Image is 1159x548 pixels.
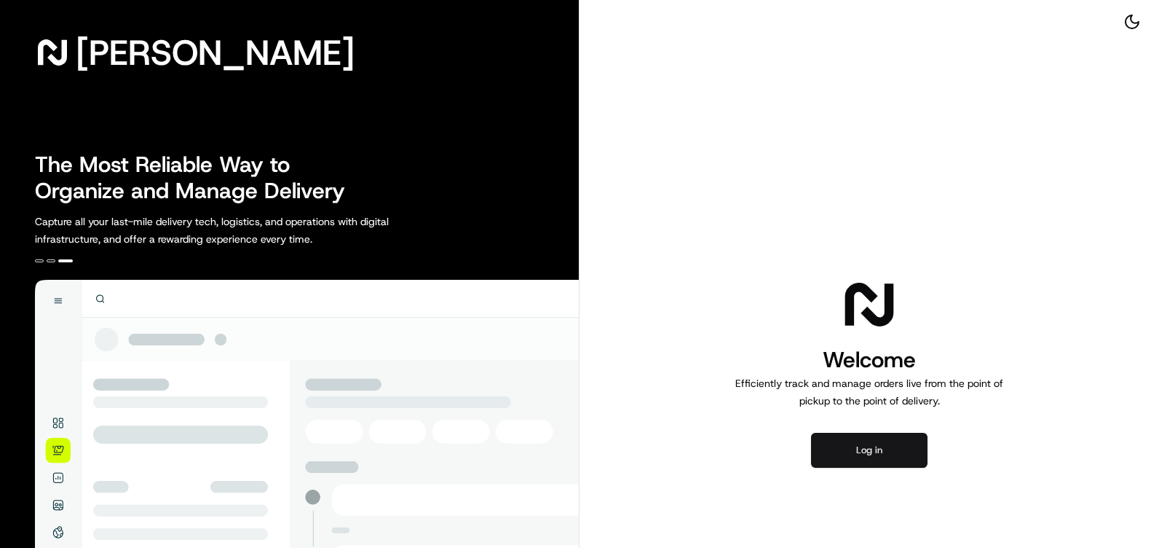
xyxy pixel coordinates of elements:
[76,38,355,67] span: [PERSON_NAME]
[35,213,454,248] p: Capture all your last-mile delivery tech, logistics, and operations with digital infrastructure, ...
[811,433,927,468] button: Log in
[729,375,1009,410] p: Efficiently track and manage orders live from the point of pickup to the point of delivery.
[35,152,361,204] h2: The Most Reliable Way to Organize and Manage Delivery
[729,345,1009,375] h1: Welcome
